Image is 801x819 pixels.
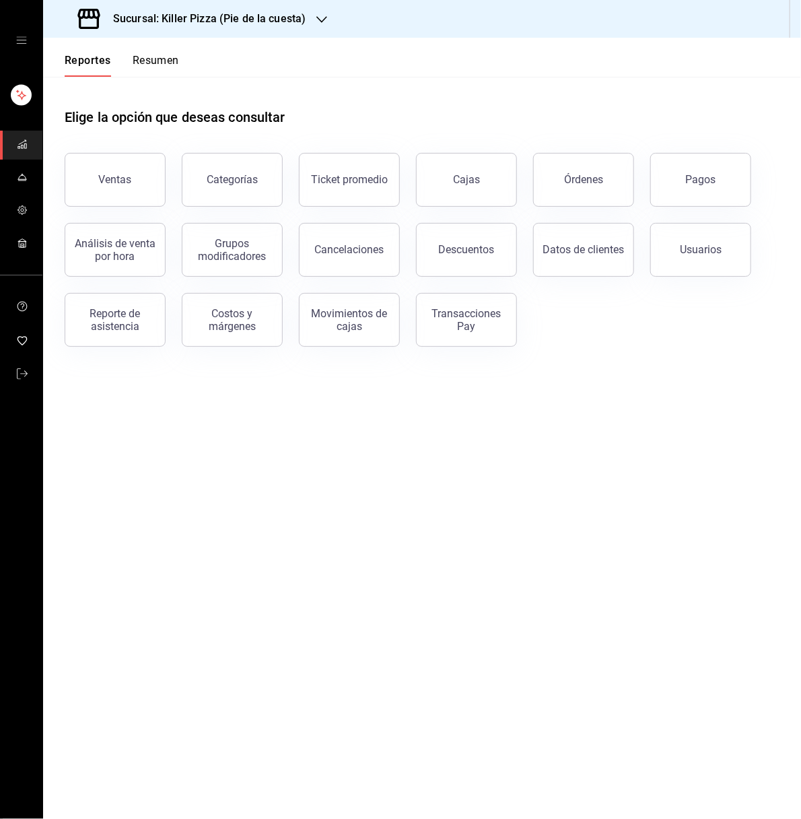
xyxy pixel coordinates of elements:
[65,54,179,77] div: navigation tabs
[65,223,166,277] button: Análisis de venta por hora
[102,11,306,27] h3: Sucursal: Killer Pizza (Pie de la cuesta)
[416,293,517,347] button: Transacciones Pay
[65,293,166,347] button: Reporte de asistencia
[425,307,508,333] div: Transacciones Pay
[650,223,751,277] button: Usuarios
[99,173,132,186] div: Ventas
[16,35,27,46] button: open drawer
[416,223,517,277] button: Descuentos
[308,307,391,333] div: Movimientos de cajas
[453,173,480,186] div: Cajas
[133,54,179,77] button: Resumen
[299,293,400,347] button: Movimientos de cajas
[686,173,716,186] div: Pagos
[190,307,274,333] div: Costos y márgenes
[73,237,157,263] div: Análisis de venta por hora
[182,293,283,347] button: Costos y márgenes
[65,107,285,127] h1: Elige la opción que deseas consultar
[190,237,274,263] div: Grupos modificadores
[65,153,166,207] button: Ventas
[680,243,722,256] div: Usuarios
[650,153,751,207] button: Pagos
[182,223,283,277] button: Grupos modificadores
[543,243,625,256] div: Datos de clientes
[299,153,400,207] button: Ticket promedio
[207,173,258,186] div: Categorías
[65,54,111,77] button: Reportes
[299,223,400,277] button: Cancelaciones
[533,223,634,277] button: Datos de clientes
[73,307,157,333] div: Reporte de asistencia
[533,153,634,207] button: Órdenes
[315,243,384,256] div: Cancelaciones
[311,173,388,186] div: Ticket promedio
[564,173,603,186] div: Órdenes
[439,243,495,256] div: Descuentos
[182,153,283,207] button: Categorías
[416,153,517,207] button: Cajas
